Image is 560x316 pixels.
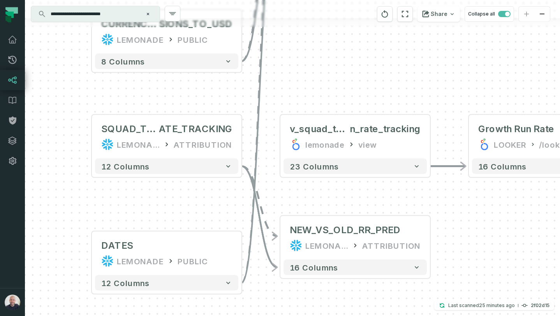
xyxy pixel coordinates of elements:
[101,162,150,171] span: 12 columns
[178,33,208,46] div: PUBLIC
[241,166,277,236] g: Edge from e34b576977ac28765528142934ed7b4d to 7847edf11a7ca1250ea6eb157e42a437
[117,255,164,267] div: LEMONADE
[479,302,515,308] relative-time: Sep 29, 2025, 4:18 PM GMT+3
[534,7,550,22] button: zoom out
[117,138,160,151] div: LEMONADE
[305,239,348,252] div: LEMONADE
[305,138,344,151] div: lemonade
[290,123,350,135] span: v_squad_targets_ru
[290,263,338,272] span: 16 columns
[478,162,527,171] span: 16 columns
[178,255,208,267] div: PUBLIC
[117,33,164,46] div: LEMONADE
[358,138,376,151] div: view
[159,123,232,135] span: ATE_TRACKING
[101,239,133,252] div: DATES
[290,162,339,171] span: 23 columns
[5,295,20,310] img: avatar of Daniel Ochoa Bimblich
[174,138,232,151] div: ATTRIBUTION
[465,6,514,22] button: Collapse all
[350,123,421,135] span: n_rate_tracking
[494,138,527,151] div: LOOKER
[101,123,159,135] span: SQUAD_TARGETS_RUN_R
[101,123,232,135] div: SQUAD_TARGETS_RUN_RATE_TRACKING
[290,224,400,236] div: NEW_VS_OLD_RR_PRED
[144,10,152,18] button: Clear search query
[101,57,145,66] span: 8 columns
[417,6,460,22] button: Share
[531,303,549,308] h4: 2f02d15
[362,239,421,252] div: ATTRIBUTION
[448,302,515,309] p: Last scanned
[101,278,150,288] span: 12 columns
[434,301,554,310] button: Last scanned[DATE] 4:18:15 PM2f02d15
[290,123,421,135] div: v_squad_targets_run_rate_tracking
